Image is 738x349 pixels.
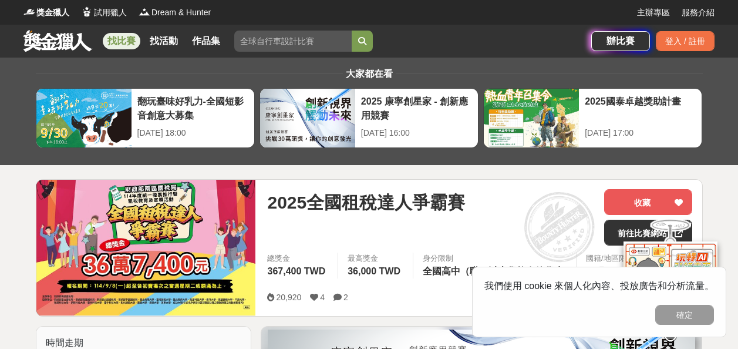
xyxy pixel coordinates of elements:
img: d2146d9a-e6f6-4337-9592-8cefde37ba6b.png [624,241,717,320]
span: 2 [343,293,348,302]
span: 試用獵人 [94,6,127,19]
a: 找比賽 [103,33,140,49]
span: 367,400 TWD [267,266,325,276]
span: 我們使用 cookie 來個人化內容、投放廣告和分析流量。 [484,281,714,291]
span: 20,920 [276,293,301,302]
span: 大家都在看 [343,69,396,79]
span: 不限 [586,266,605,276]
a: 作品集 [187,33,225,49]
span: Dream & Hunter [151,6,211,19]
div: [DATE] 16:00 [361,127,472,139]
span: 4 [320,293,325,302]
div: 翻玩臺味好乳力-全國短影音創意大募集 [137,95,248,121]
div: 2025 康寧創星家 - 創新應用競賽 [361,95,472,121]
img: Logo [139,6,150,18]
a: LogoDream & Hunter [139,6,211,19]
span: 全國高中（職）以上學校在籍學生 [423,266,564,276]
div: 2025國泰卓越獎助計畫 [585,95,696,121]
span: 2025全國租稅達人爭霸賽 [267,189,465,216]
a: 主辦專區 [637,6,670,19]
button: 確定 [655,305,714,325]
span: 36,000 TWD [348,266,400,276]
div: 國籍/地區限制 [586,253,634,264]
a: 找活動 [145,33,183,49]
a: 翻玩臺味好乳力-全國短影音創意大募集[DATE] 18:00 [36,88,255,148]
a: 服務介紹 [682,6,715,19]
img: Cover Image [36,180,256,316]
a: 2025 康寧創星家 - 創新應用競賽[DATE] 16:00 [260,88,478,148]
button: 收藏 [604,189,692,215]
span: 最高獎金 [348,253,403,264]
div: 登入 / 註冊 [656,31,715,51]
div: 身分限制 [423,253,567,264]
div: [DATE] 17:00 [585,127,696,139]
input: 全球自行車設計比賽 [234,31,352,52]
img: Logo [81,6,93,18]
span: 獎金獵人 [36,6,69,19]
a: Logo獎金獵人 [23,6,69,19]
a: 2025國泰卓越獎助計畫[DATE] 17:00 [483,88,702,148]
span: 總獎金 [267,253,328,264]
a: Logo試用獵人 [81,6,127,19]
div: [DATE] 18:00 [137,127,248,139]
a: 辦比賽 [591,31,650,51]
img: Logo [23,6,35,18]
